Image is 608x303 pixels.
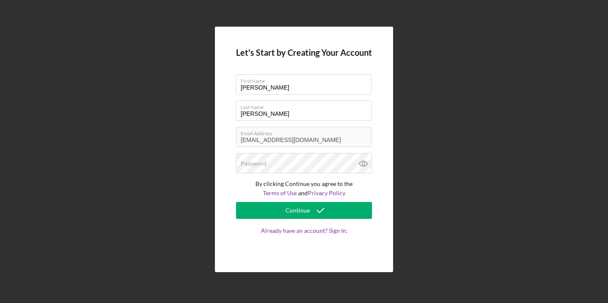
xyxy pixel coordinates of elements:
[285,202,310,219] div: Continue
[308,189,345,197] a: Privacy Policy
[236,48,372,57] h4: Let's Start by Creating Your Account
[263,189,297,197] a: Terms of Use
[236,202,372,219] button: Continue
[241,75,372,84] label: First Name
[236,179,372,198] p: By clicking Continue you agree to the and
[241,127,372,136] label: Email Address
[236,227,372,251] a: Already have an account? Sign In.
[241,160,266,167] label: Password
[241,101,372,110] label: Last Name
